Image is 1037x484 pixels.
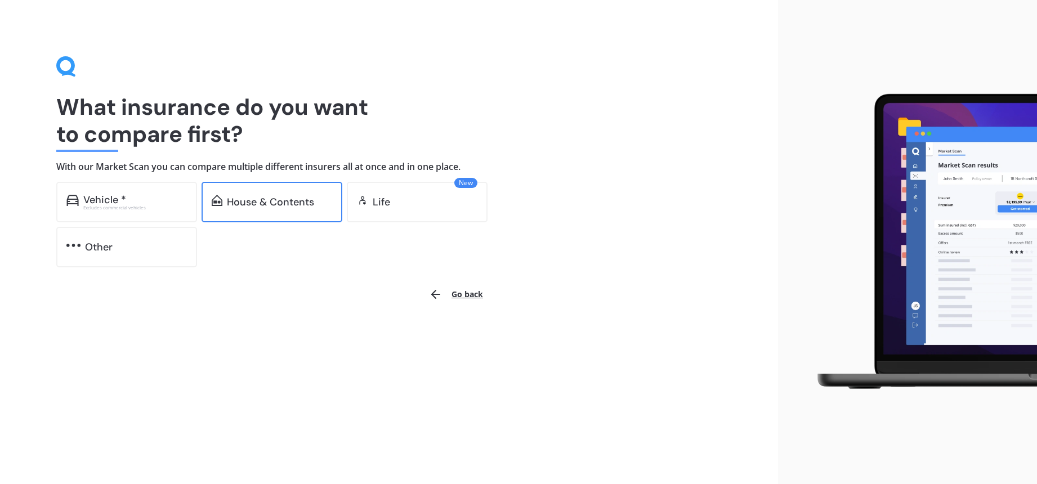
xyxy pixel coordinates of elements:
[227,196,314,208] div: House & Contents
[66,240,81,251] img: other.81dba5aafe580aa69f38.svg
[56,93,722,147] h1: What insurance do you want to compare first?
[801,87,1037,397] img: laptop.webp
[422,281,490,308] button: Go back
[85,241,113,253] div: Other
[357,195,368,206] img: life.f720d6a2d7cdcd3ad642.svg
[56,161,722,173] h4: With our Market Scan you can compare multiple different insurers all at once and in one place.
[66,195,79,206] img: car.f15378c7a67c060ca3f3.svg
[373,196,390,208] div: Life
[83,205,187,210] div: Excludes commercial vehicles
[83,194,126,205] div: Vehicle *
[454,178,477,188] span: New
[212,195,222,206] img: home-and-contents.b802091223b8502ef2dd.svg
